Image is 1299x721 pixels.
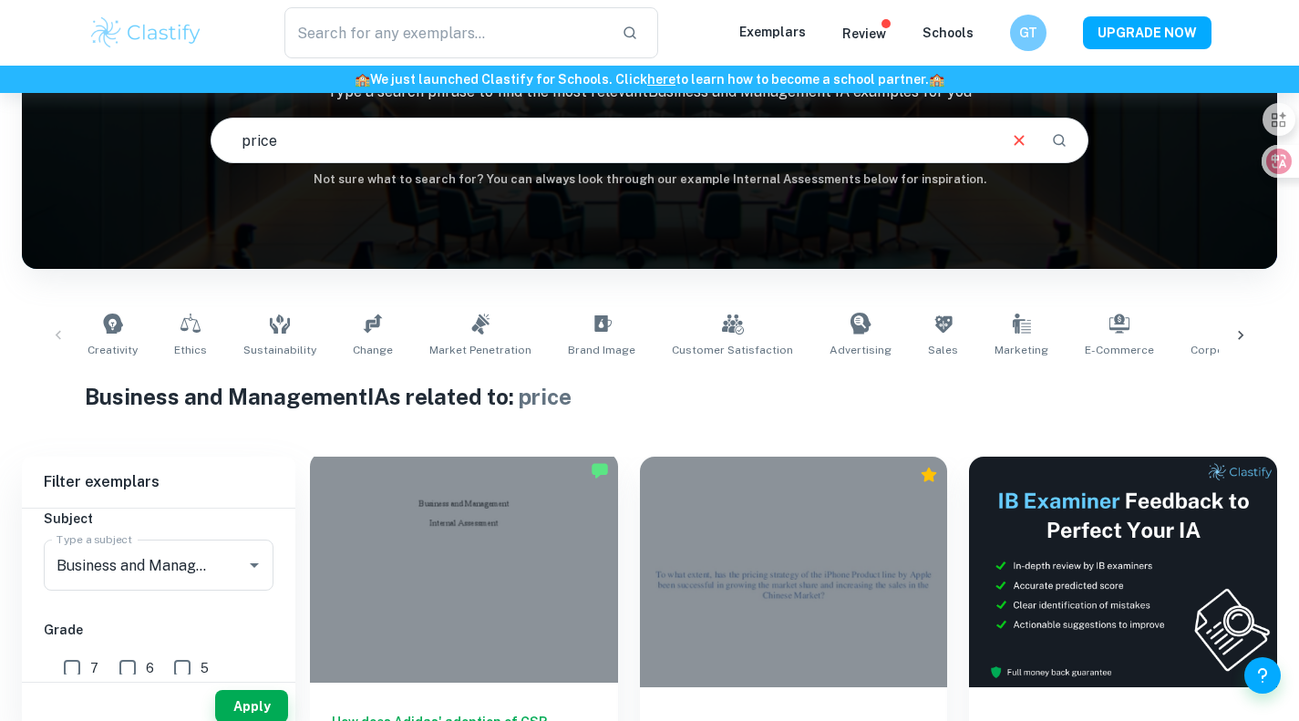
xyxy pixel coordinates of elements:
span: Market Penetration [429,342,531,358]
span: Customer Satisfaction [672,342,793,358]
span: Marketing [995,342,1048,358]
button: Help and Feedback [1244,657,1281,694]
p: Exemplars [739,22,806,42]
input: E.g. tech company expansion, marketing strategies, motivation theories... [211,115,995,166]
button: Search [1044,125,1075,156]
div: Premium [920,466,938,484]
button: Clear [1002,123,1036,158]
span: 🏫 [929,72,944,87]
span: E-commerce [1085,342,1154,358]
h6: Subject [44,509,273,529]
span: Sustainability [243,342,316,358]
span: 5 [201,658,209,678]
button: Open [242,552,267,578]
a: here [647,72,675,87]
h1: Business and Management IAs related to: [85,380,1214,413]
img: Marked [591,461,609,479]
span: 6 [146,658,154,678]
button: GT [1010,15,1046,51]
h6: We just launched Clastify for Schools. Click to learn how to become a school partner. [4,69,1295,89]
button: UPGRADE NOW [1083,16,1211,49]
span: 7 [90,658,98,678]
span: 🏫 [355,72,370,87]
h6: Filter exemplars [22,457,295,508]
span: Creativity [88,342,138,358]
h6: GT [1017,23,1038,43]
img: Thumbnail [969,457,1277,687]
span: Ethics [174,342,207,358]
p: Review [842,24,886,44]
span: Brand Image [568,342,635,358]
span: Advertising [830,342,892,358]
span: Change [353,342,393,358]
label: Type a subject [57,531,132,547]
h6: Grade [44,620,273,640]
a: Schools [923,26,974,40]
span: Sales [928,342,958,358]
span: price [519,384,572,409]
img: Clastify logo [88,15,204,51]
h6: Not sure what to search for? You can always look through our example Internal Assessments below f... [22,170,1277,189]
input: Search for any exemplars... [284,7,608,58]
